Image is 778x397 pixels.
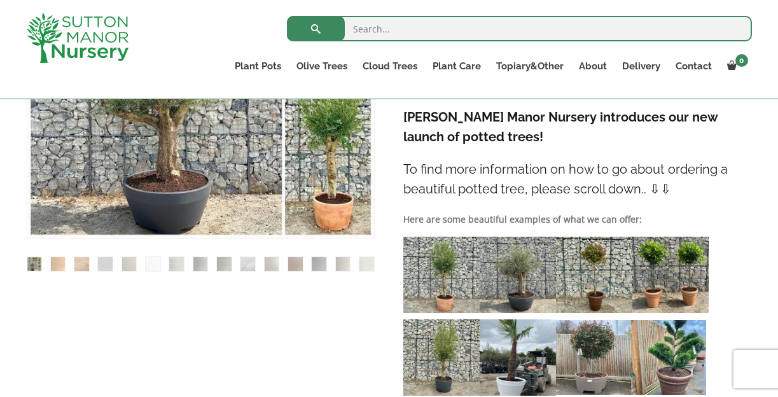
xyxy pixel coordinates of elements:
[122,257,137,272] img: The Potted Trees - Image 5
[217,257,232,272] img: The Potted Trees - Image 9
[615,57,668,75] a: Delivery
[74,257,89,272] img: The Potted Trees - Image 3
[403,160,751,199] h4: To find more information on how to go about ordering a beautiful potted tree, please scroll down....
[403,109,718,144] strong: [PERSON_NAME] Manor Nursery introduces our new launch of potted trees!
[265,257,279,272] img: The Potted Trees - Image 11
[287,16,752,41] input: Search...
[169,257,184,272] img: The Potted Trees - Image 7
[668,57,719,75] a: Contact
[288,257,303,272] img: The Potted Trees - Image 12
[146,257,160,272] img: The Potted Trees - Image 6
[27,13,129,63] img: logo
[227,57,289,75] a: Plant Pots
[359,257,374,272] img: The Potted Trees - Image 15
[312,257,326,272] img: The Potted Trees - Image 13
[336,257,351,272] img: The Potted Trees - Image 14
[355,57,425,75] a: Cloud Trees
[571,57,615,75] a: About
[240,257,255,272] img: The Potted Trees - Image 10
[425,57,489,75] a: Plant Care
[51,257,66,272] img: The Potted Trees - Image 2
[193,257,208,272] img: The Potted Trees - Image 8
[719,57,752,75] a: 0
[289,57,355,75] a: Olive Trees
[489,57,571,75] a: Topiary&Other
[98,257,113,272] img: The Potted Trees - Image 4
[27,257,42,272] img: The Potted Trees
[735,54,748,67] span: 0
[403,213,642,225] strong: Here are some beautiful examples of what we can offer:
